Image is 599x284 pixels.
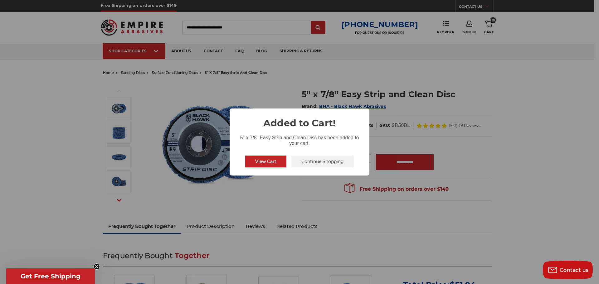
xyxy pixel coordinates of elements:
button: View Cart [245,156,286,167]
span: Contact us [560,267,589,273]
h2: Added to Cart! [230,108,369,130]
button: Contact us [543,261,593,279]
button: Continue Shopping [291,156,354,167]
button: Close teaser [94,263,100,270]
div: 5" x 7/8" Easy Strip and Clean Disc has been added to your cart. [230,130,369,147]
span: Get Free Shipping [21,272,80,280]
